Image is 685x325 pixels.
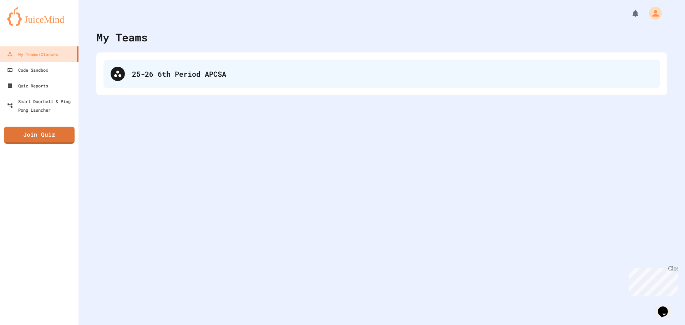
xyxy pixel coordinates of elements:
div: 25-26 6th Period APCSA [132,68,653,79]
div: 25-26 6th Period APCSA [103,60,660,88]
div: My Teams/Classes [7,50,58,59]
a: Join Quiz [4,127,75,144]
div: My Notifications [618,7,641,19]
div: My Account [641,5,664,21]
img: logo-orange.svg [7,7,71,26]
div: My Teams [96,29,148,45]
div: Smart Doorbell & Ping Pong Launcher [7,97,76,114]
iframe: chat widget [655,296,678,318]
iframe: chat widget [626,265,678,296]
div: Code Sandbox [7,66,48,74]
div: Chat with us now!Close [3,3,49,45]
div: Quiz Reports [7,81,48,90]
